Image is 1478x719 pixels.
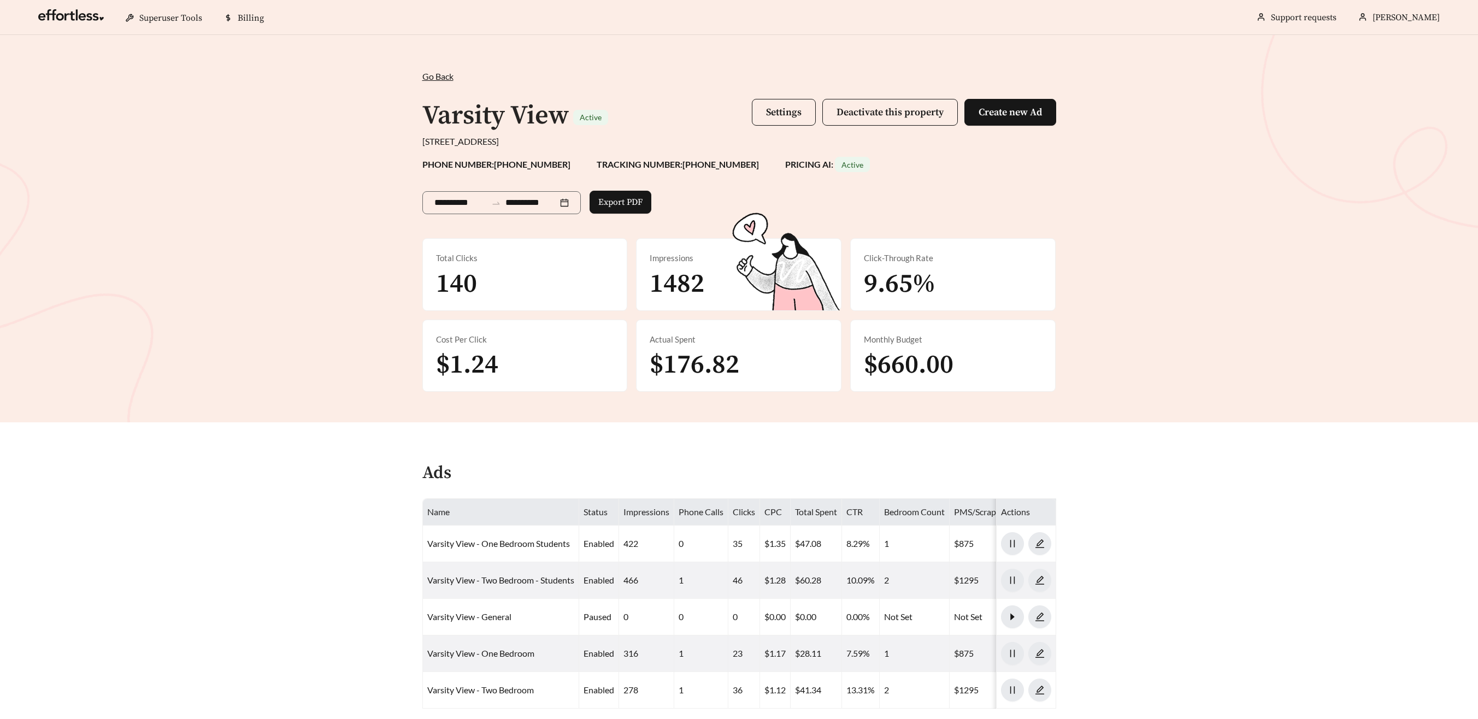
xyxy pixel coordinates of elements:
[422,135,1056,148] div: [STREET_ADDRESS]
[837,106,944,119] span: Deactivate this property
[880,562,950,599] td: 2
[422,464,451,483] h4: Ads
[1029,685,1051,695] span: edit
[1001,532,1024,555] button: pause
[760,635,791,672] td: $1.17
[139,13,202,23] span: Superuser Tools
[1028,538,1051,549] a: edit
[619,562,674,599] td: 466
[760,599,791,635] td: $0.00
[791,562,842,599] td: $60.28
[1001,569,1024,592] button: pause
[650,333,828,346] div: Actual Spent
[728,526,760,562] td: 35
[1002,649,1023,658] span: pause
[841,160,863,169] span: Active
[1001,605,1024,628] button: caret-right
[598,196,643,209] span: Export PDF
[728,599,760,635] td: 0
[842,562,880,599] td: 10.09%
[1029,649,1051,658] span: edit
[619,599,674,635] td: 0
[1028,605,1051,628] button: edit
[584,538,614,549] span: enabled
[728,672,760,709] td: 36
[427,538,570,549] a: Varsity View - One Bedroom Students
[1002,539,1023,549] span: pause
[427,685,534,695] a: Varsity View - Two Bedroom
[864,349,953,381] span: $660.00
[728,562,760,599] td: 46
[427,575,574,585] a: Varsity View - Two Bedroom - Students
[791,499,842,526] th: Total Spent
[950,599,1048,635] td: Not Set
[950,526,1048,562] td: $875
[842,526,880,562] td: 8.29%
[1001,679,1024,702] button: pause
[650,252,828,264] div: Impressions
[1028,685,1051,695] a: edit
[791,672,842,709] td: $41.34
[728,499,760,526] th: Clicks
[1028,611,1051,622] a: edit
[491,198,501,208] span: swap-right
[964,99,1056,126] button: Create new Ad
[785,159,870,169] strong: PRICING AI:
[1028,532,1051,555] button: edit
[1028,642,1051,665] button: edit
[1001,642,1024,665] button: pause
[584,611,611,622] span: paused
[674,499,728,526] th: Phone Calls
[674,672,728,709] td: 1
[880,635,950,672] td: 1
[764,506,782,517] span: CPC
[950,562,1048,599] td: $1295
[791,526,842,562] td: $47.08
[650,268,704,300] span: 1482
[822,99,958,126] button: Deactivate this property
[590,191,651,214] button: Export PDF
[997,499,1056,526] th: Actions
[846,506,863,517] span: CTR
[422,71,454,81] span: Go Back
[1029,539,1051,549] span: edit
[674,562,728,599] td: 1
[842,635,880,672] td: 7.59%
[1028,679,1051,702] button: edit
[491,198,501,208] span: to
[880,672,950,709] td: 2
[1028,648,1051,658] a: edit
[760,526,791,562] td: $1.35
[842,672,880,709] td: 13.31%
[674,635,728,672] td: 1
[950,499,1048,526] th: PMS/Scraper Unit Price
[1028,569,1051,592] button: edit
[979,106,1042,119] span: Create new Ad
[1028,575,1051,585] a: edit
[1002,612,1023,622] span: caret-right
[760,672,791,709] td: $1.12
[436,333,614,346] div: Cost Per Click
[1002,575,1023,585] span: pause
[728,635,760,672] td: 23
[427,611,511,622] a: Varsity View - General
[864,333,1042,346] div: Monthly Budget
[1029,575,1051,585] span: edit
[760,562,791,599] td: $1.28
[436,252,614,264] div: Total Clicks
[579,499,619,526] th: Status
[1271,12,1336,23] a: Support requests
[584,575,614,585] span: enabled
[422,159,570,169] strong: PHONE NUMBER: [PHONE_NUMBER]
[423,499,579,526] th: Name
[597,159,759,169] strong: TRACKING NUMBER: [PHONE_NUMBER]
[580,113,602,122] span: Active
[880,526,950,562] td: 1
[842,599,880,635] td: 0.00%
[791,635,842,672] td: $28.11
[950,672,1048,709] td: $1295
[436,349,498,381] span: $1.24
[864,268,935,300] span: 9.65%
[1373,12,1440,23] span: [PERSON_NAME]
[422,99,569,132] h1: Varsity View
